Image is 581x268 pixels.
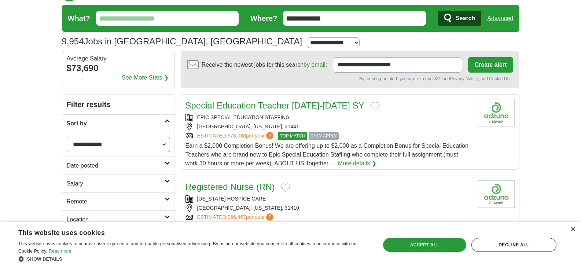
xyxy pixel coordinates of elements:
[49,249,71,254] a: Read more, opens a new window
[478,99,515,126] img: Company logo
[62,35,84,48] span: 9,954
[62,95,174,114] h2: Filter results
[62,210,174,228] a: Location
[27,257,62,262] span: Show details
[197,213,275,221] a: ESTIMATED:$66,467per year?
[67,179,165,188] h2: Salary
[67,56,170,62] div: Average Salary
[185,114,472,121] div: EPIC SPECIAL EDUCATION STAFFING
[122,73,169,82] a: See More Stats ❯
[185,143,468,166] span: Earn a $2,000 Completion Bonus! We are offering up to $2,000 as a Completion Bonus for Special Ed...
[278,132,307,140] span: TOP MATCH
[304,62,326,68] a: by email
[309,132,339,140] span: EASY APPLY
[68,13,90,24] label: What?
[266,132,273,139] span: ?
[250,13,277,24] label: Where?
[62,192,174,210] a: Remote
[67,197,165,206] h2: Remote
[456,11,475,26] span: Search
[62,114,174,132] a: Sort by
[67,62,170,75] div: $73,690
[450,76,478,81] a: Privacy Notice
[227,214,246,220] span: $66,467
[197,132,275,140] a: ESTIMATED:$78,088per year?
[18,255,370,263] div: Show details
[18,241,358,254] span: This website uses cookies to improve user experience and to enable personalised advertising. By u...
[62,175,174,192] a: Salary
[18,226,352,237] div: This website uses cookies
[370,102,380,111] button: Add to favorite jobs
[67,119,165,128] h2: Sort by
[187,76,513,82] div: By creating an alert, you agree to our and , and Cookie Use.
[202,60,327,69] span: Receive the newest jobs for this search :
[487,11,513,26] a: Advanced
[67,215,165,224] h2: Location
[468,57,513,73] button: Create alert
[62,157,174,175] a: Date posted
[338,159,376,168] a: More details ❯
[62,36,302,46] h1: Jobs in [GEOGRAPHIC_DATA], [GEOGRAPHIC_DATA]
[67,161,165,170] h2: Date posted
[185,123,472,131] div: [GEOGRAPHIC_DATA], [US_STATE], 31441
[281,183,290,192] button: Add to favorite jobs
[471,238,556,252] div: Decline all
[383,238,466,252] div: Accept all
[227,133,246,139] span: $78,088
[185,204,472,212] div: [GEOGRAPHIC_DATA], [US_STATE], 31410
[438,11,481,26] button: Search
[266,213,273,221] span: ?
[570,227,576,232] div: Close
[197,196,266,202] a: [US_STATE] HOSPICE CARE
[185,182,275,192] a: Registered Nurse (RN)
[478,180,515,208] img: Georgia Hospice Care logo
[431,76,442,81] a: T&Cs
[185,100,364,110] a: Special Education Teacher [DATE]-[DATE] SY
